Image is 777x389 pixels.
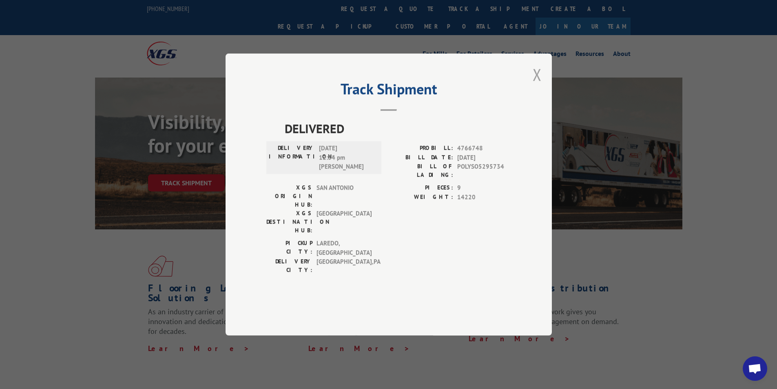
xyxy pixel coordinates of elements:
[457,153,511,162] span: [DATE]
[269,144,315,171] label: DELIVERY INFORMATION:
[457,183,511,193] span: 9
[389,193,453,202] label: WEIGHT:
[389,144,453,153] label: PROBILL:
[457,144,511,153] span: 4766748
[285,119,511,138] span: DELIVERED
[266,209,312,235] label: XGS DESTINATION HUB:
[457,162,511,179] span: POLYSO5295734
[317,257,372,274] span: [GEOGRAPHIC_DATA] , PA
[743,356,767,381] div: Open chat
[389,183,453,193] label: PIECES:
[317,209,372,235] span: [GEOGRAPHIC_DATA]
[319,144,374,171] span: [DATE] 12:34 pm [PERSON_NAME]
[317,239,372,257] span: LAREDO , [GEOGRAPHIC_DATA]
[457,193,511,202] span: 14220
[317,183,372,209] span: SAN ANTONIO
[389,162,453,179] label: BILL OF LADING:
[266,239,312,257] label: PICKUP CITY:
[266,83,511,99] h2: Track Shipment
[266,183,312,209] label: XGS ORIGIN HUB:
[266,257,312,274] label: DELIVERY CITY:
[533,64,542,85] button: Close modal
[389,153,453,162] label: BILL DATE:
